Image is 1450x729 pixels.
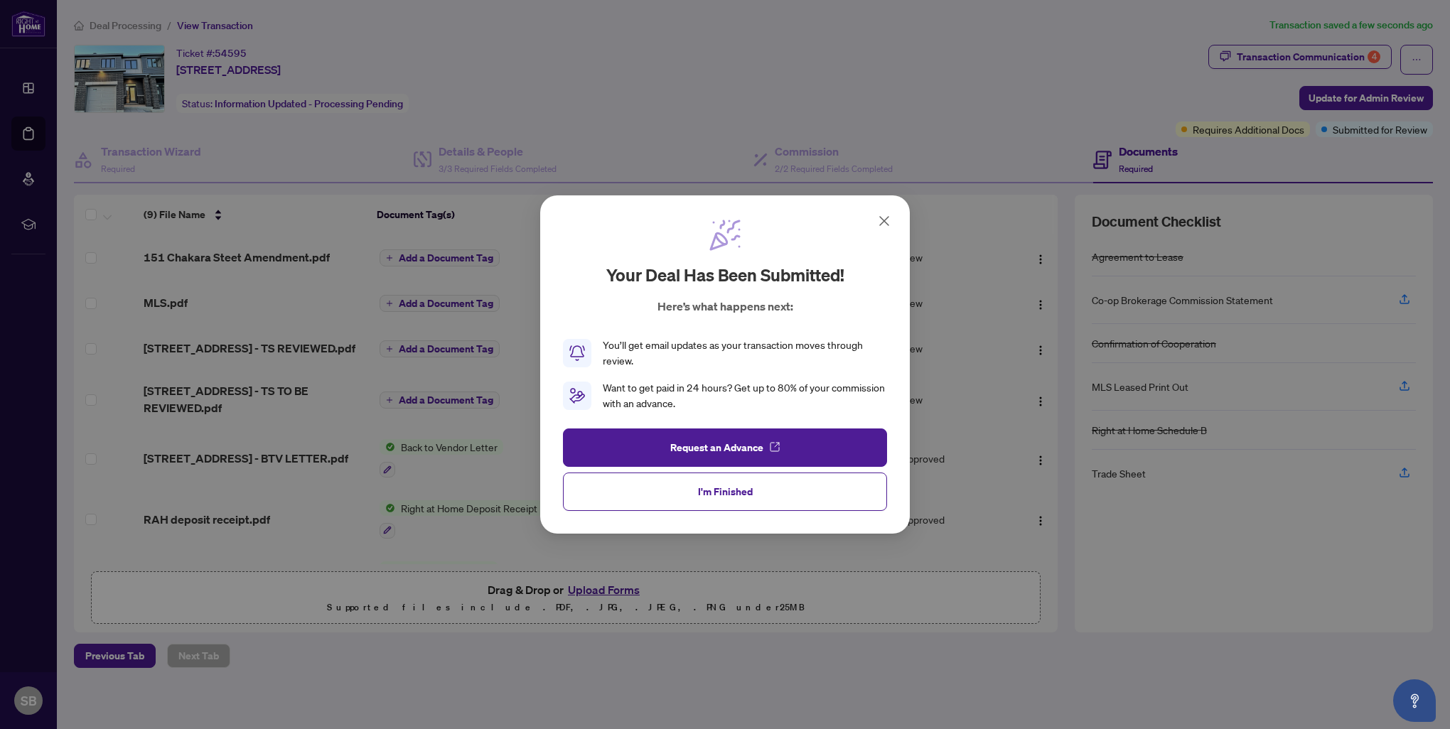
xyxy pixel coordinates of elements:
h2: Your deal has been submitted! [606,264,844,286]
button: I'm Finished [563,472,887,511]
p: Here’s what happens next: [657,298,793,315]
button: Open asap [1393,679,1436,722]
button: Request an Advance [563,428,887,467]
span: I'm Finished [698,480,753,503]
span: Request an Advance [670,436,763,459]
div: You’ll get email updates as your transaction moves through review. [603,337,887,369]
div: Want to get paid in 24 hours? Get up to 80% of your commission with an advance. [603,380,887,411]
